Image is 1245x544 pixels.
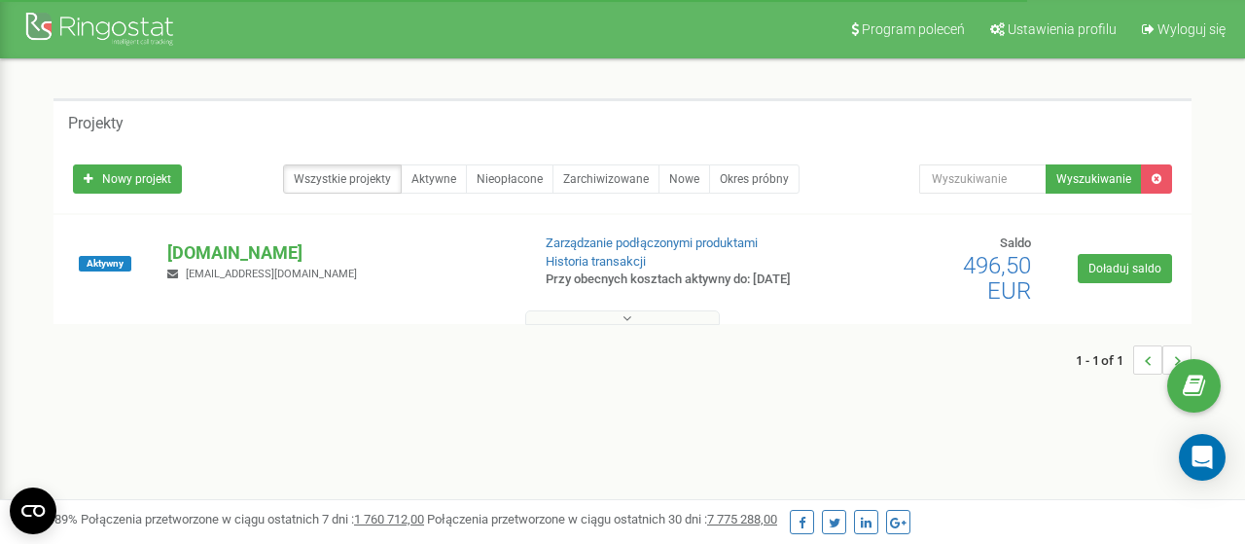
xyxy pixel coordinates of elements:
[68,115,124,132] h5: Projekty
[1076,345,1133,375] span: 1 - 1 of 1
[709,164,800,194] a: Okres próbny
[1179,434,1226,481] div: Open Intercom Messenger
[1046,164,1142,194] button: Wyszukiwanie
[427,512,777,526] span: Połączenia przetworzone w ciągu ostatnich 30 dni :
[167,240,515,266] p: [DOMAIN_NAME]
[546,236,758,250] a: Zarządzanie podłączonymi produktami
[1008,21,1117,37] span: Ustawienia profilu
[1076,326,1192,394] nav: ...
[1000,236,1031,250] span: Saldo
[546,271,799,289] p: Przy obecnych kosztach aktywny do: [DATE]
[81,512,424,526] span: Połączenia przetworzone w ciągu ostatnich 7 dni :
[354,512,424,526] u: 1 760 712,00
[79,256,131,272] span: Aktywny
[73,164,182,194] a: Nowy projekt
[552,164,659,194] a: Zarchiwizowane
[1157,21,1226,37] span: Wyloguj się
[658,164,710,194] a: Nowe
[10,488,56,534] button: Open CMP widget
[401,164,467,194] a: Aktywne
[283,164,402,194] a: Wszystkie projekty
[707,512,777,526] u: 7 775 288,00
[919,164,1047,194] input: Wyszukiwanie
[963,252,1031,305] span: 496,50 EUR
[1078,254,1172,283] a: Doładuj saldo
[862,21,965,37] span: Program poleceń
[466,164,553,194] a: Nieopłacone
[186,268,357,280] span: [EMAIL_ADDRESS][DOMAIN_NAME]
[546,254,646,269] a: Historia transakcji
